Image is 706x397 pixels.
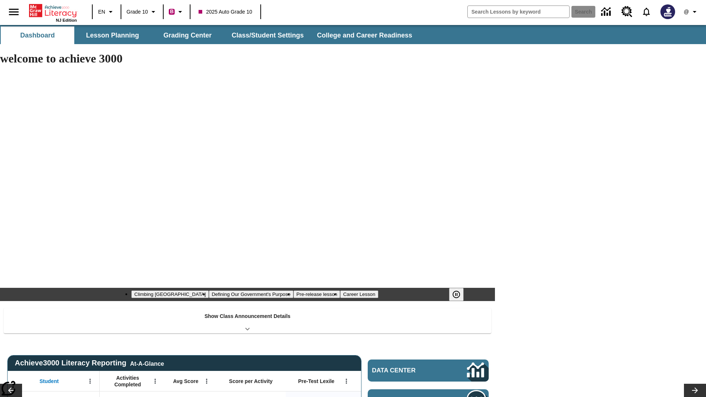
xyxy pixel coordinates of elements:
button: Lesson carousel, Next [684,384,706,397]
span: 2025 Auto Grade 10 [199,8,252,16]
div: Home [29,3,77,22]
span: Score per Activity [229,378,273,385]
button: Grade: Grade 10, Select a grade [124,5,161,18]
input: search field [468,6,569,18]
button: Open side menu [3,1,25,23]
button: Language: EN, Select a language [95,5,118,18]
a: Notifications [637,2,656,21]
span: Grade 10 [126,8,148,16]
span: B [170,7,174,16]
p: Show Class Announcement Details [204,312,290,320]
span: Achieve3000 Literacy Reporting [15,359,164,367]
button: Grading Center [151,26,224,44]
span: @ [684,8,689,16]
a: Resource Center, Will open in new tab [617,2,637,22]
button: Profile/Settings [680,5,703,18]
button: Open Menu [85,376,96,387]
button: Dashboard [1,26,74,44]
span: Student [40,378,59,385]
button: College and Career Readiness [311,26,418,44]
span: EN [98,8,105,16]
span: NJ Edition [56,18,77,22]
button: Open Menu [150,376,161,387]
button: Slide 2 Defining Our Government's Purpose [209,290,293,298]
img: Avatar [660,4,675,19]
button: Boost Class color is violet red. Change class color [166,5,188,18]
div: At-A-Glance [130,359,164,367]
button: Slide 1 Climbing Mount Tai [131,290,208,298]
div: Pause [449,288,471,301]
a: Home [29,3,77,18]
span: Avg Score [173,378,199,385]
button: Slide 4 Career Lesson [340,290,378,298]
a: Data Center [368,360,489,382]
button: Select a new avatar [656,2,680,21]
button: Class/Student Settings [226,26,310,44]
span: Pre-Test Lexile [298,378,335,385]
button: Open Menu [341,376,352,387]
a: Data Center [597,2,617,22]
span: Activities Completed [103,375,152,388]
button: Slide 3 Pre-release lesson [293,290,340,298]
div: Show Class Announcement Details [4,308,491,333]
button: Pause [449,288,464,301]
button: Lesson Planning [76,26,149,44]
button: Open Menu [201,376,212,387]
span: Data Center [372,367,442,374]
